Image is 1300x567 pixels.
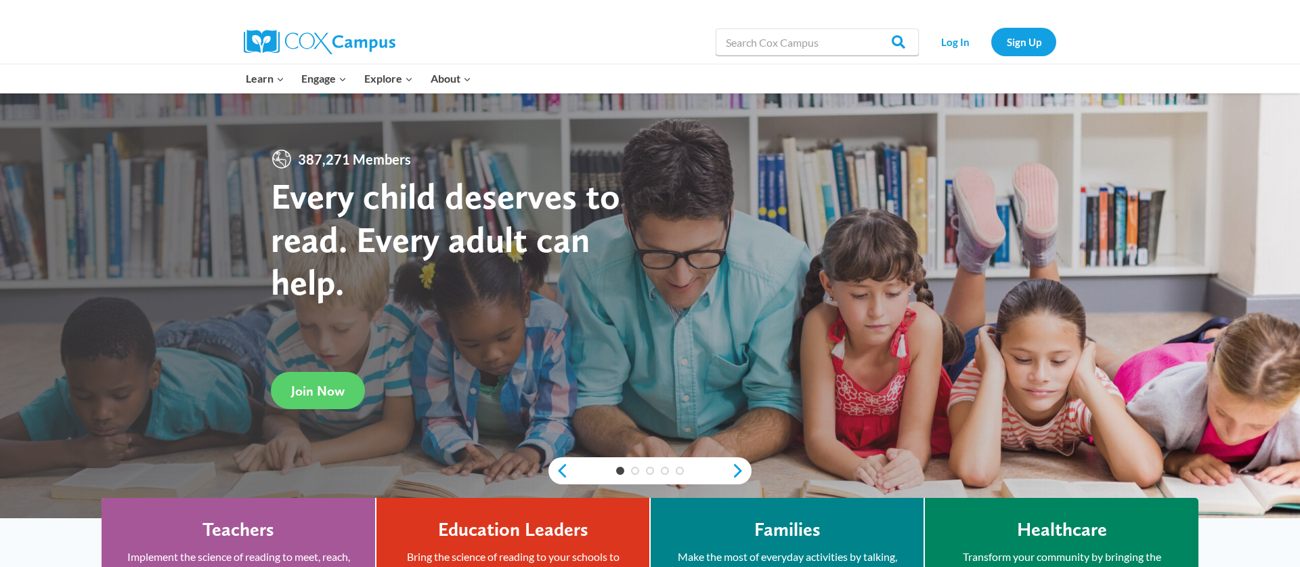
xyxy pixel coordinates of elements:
[991,28,1056,56] a: Sign Up
[631,467,639,475] a: 2
[661,467,669,475] a: 4
[716,28,919,56] input: Search Cox Campus
[301,70,347,87] span: Engage
[1017,518,1107,541] h4: Healthcare
[754,518,821,541] h4: Families
[271,372,365,409] a: Join Now
[676,467,684,475] a: 5
[292,148,416,170] span: 387,271 Members
[548,457,752,484] div: content slider buttons
[202,518,274,541] h4: Teachers
[291,383,345,399] span: Join Now
[616,467,624,475] a: 1
[271,174,620,303] strong: Every child deserves to read. Every adult can help.
[926,28,984,56] a: Log In
[431,70,471,87] span: About
[246,70,284,87] span: Learn
[237,64,479,93] nav: Primary Navigation
[926,28,1056,56] nav: Secondary Navigation
[364,70,413,87] span: Explore
[548,463,569,479] a: previous
[438,518,588,541] h4: Education Leaders
[731,463,752,479] a: next
[244,30,395,54] img: Cox Campus
[646,467,654,475] a: 3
